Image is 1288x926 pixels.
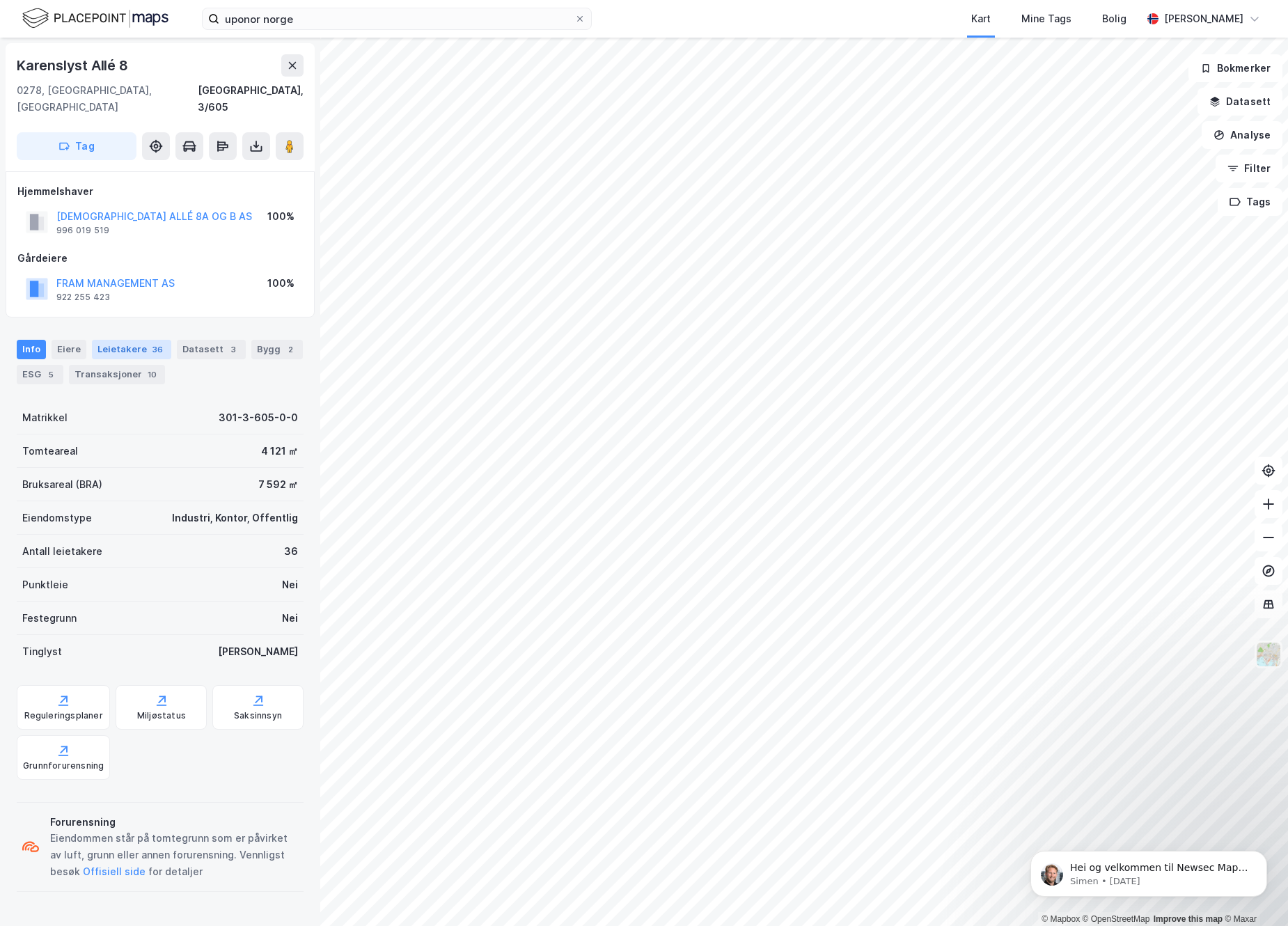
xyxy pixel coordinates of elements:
div: 0278, [GEOGRAPHIC_DATA], [GEOGRAPHIC_DATA] [17,82,198,116]
p: Message from Simen, sent 3w ago [61,54,240,66]
div: Tinglyst [22,643,62,660]
div: Tomteareal [22,443,78,460]
div: 100% [267,275,294,292]
div: Punktleie [22,576,68,593]
button: Tags [1218,188,1282,216]
div: 10 [145,368,159,382]
div: Nei [282,576,298,593]
button: Tag [17,132,136,160]
div: Gårdeiere [17,250,303,267]
div: Leietakere [92,340,171,359]
div: Nei [282,610,298,627]
div: 5 [44,368,58,382]
div: 4 121 ㎡ [261,443,298,460]
div: 36 [284,543,298,560]
div: 36 [150,343,166,356]
div: Grunnforurensning [23,760,104,771]
div: Industri, Kontor, Offentlig [172,510,298,526]
div: Hjemmelshaver [17,183,303,200]
div: 996 019 519 [56,225,109,236]
div: Bruksareal (BRA) [22,476,102,493]
div: Karenslyst Allé 8 [17,54,131,77]
div: Eiendommen står på tomtegrunn som er påvirket av luft, grunn eller annen forurensning. Vennligst ... [50,830,298,880]
div: Kart [971,10,991,27]
div: ESG [17,365,63,384]
div: Saksinnsyn [234,710,282,721]
a: Improve this map [1154,914,1223,924]
div: Miljøstatus [137,710,186,721]
span: Hei og velkommen til Newsec Maps, [DEMOGRAPHIC_DATA][PERSON_NAME] det er du lurer på så er det ba... [61,40,238,107]
div: [PERSON_NAME] [218,643,298,660]
div: Mine Tags [1021,10,1071,27]
input: Søk på adresse, matrikkel, gårdeiere, leietakere eller personer [219,8,574,29]
div: Eiendomstype [22,510,92,526]
button: Filter [1216,155,1282,182]
a: Mapbox [1042,914,1080,924]
div: Forurensning [50,814,298,831]
div: 7 592 ㎡ [258,476,298,493]
div: 301-3-605-0-0 [219,409,298,426]
div: [PERSON_NAME] [1164,10,1243,27]
a: OpenStreetMap [1083,914,1150,924]
div: 922 255 423 [56,292,110,303]
div: Datasett [177,340,246,359]
button: Bokmerker [1188,54,1282,82]
div: Bygg [251,340,303,359]
div: 100% [267,208,294,225]
div: Festegrunn [22,610,77,627]
img: Z [1255,641,1282,668]
div: Reguleringsplaner [24,710,103,721]
div: Bolig [1102,10,1126,27]
div: Eiere [52,340,86,359]
img: logo.f888ab2527a4732fd821a326f86c7f29.svg [22,6,168,31]
div: [GEOGRAPHIC_DATA], 3/605 [198,82,304,116]
div: 2 [283,343,297,356]
div: 3 [226,343,240,356]
div: Transaksjoner [69,365,165,384]
div: Antall leietakere [22,543,102,560]
button: Datasett [1197,88,1282,116]
iframe: Intercom notifications message [1010,822,1288,919]
button: Analyse [1202,121,1282,149]
div: Matrikkel [22,409,68,426]
div: Info [17,340,46,359]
